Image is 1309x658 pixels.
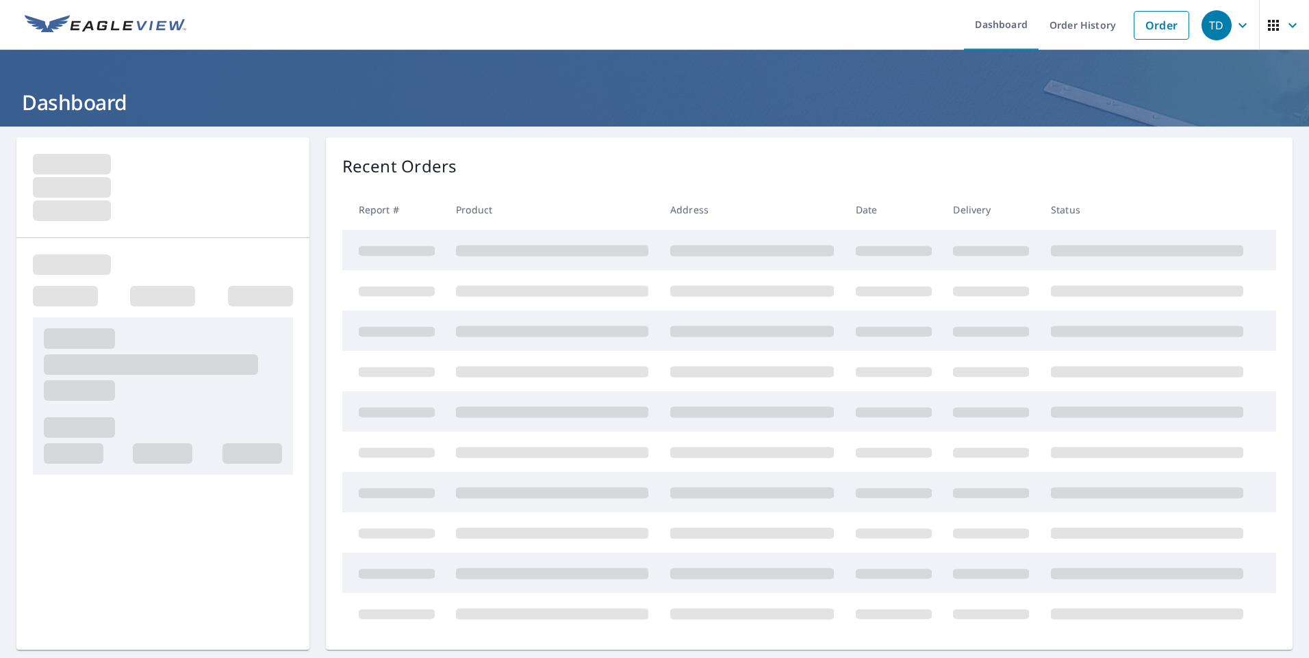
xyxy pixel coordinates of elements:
th: Date [845,189,943,230]
th: Delivery [942,189,1040,230]
th: Report # [342,189,446,230]
div: TD [1202,10,1232,40]
th: Product [445,189,659,230]
a: Order [1134,11,1189,40]
img: EV Logo [25,15,186,36]
th: Address [659,189,845,230]
h1: Dashboard [16,88,1293,116]
p: Recent Orders [342,154,457,179]
th: Status [1040,189,1254,230]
